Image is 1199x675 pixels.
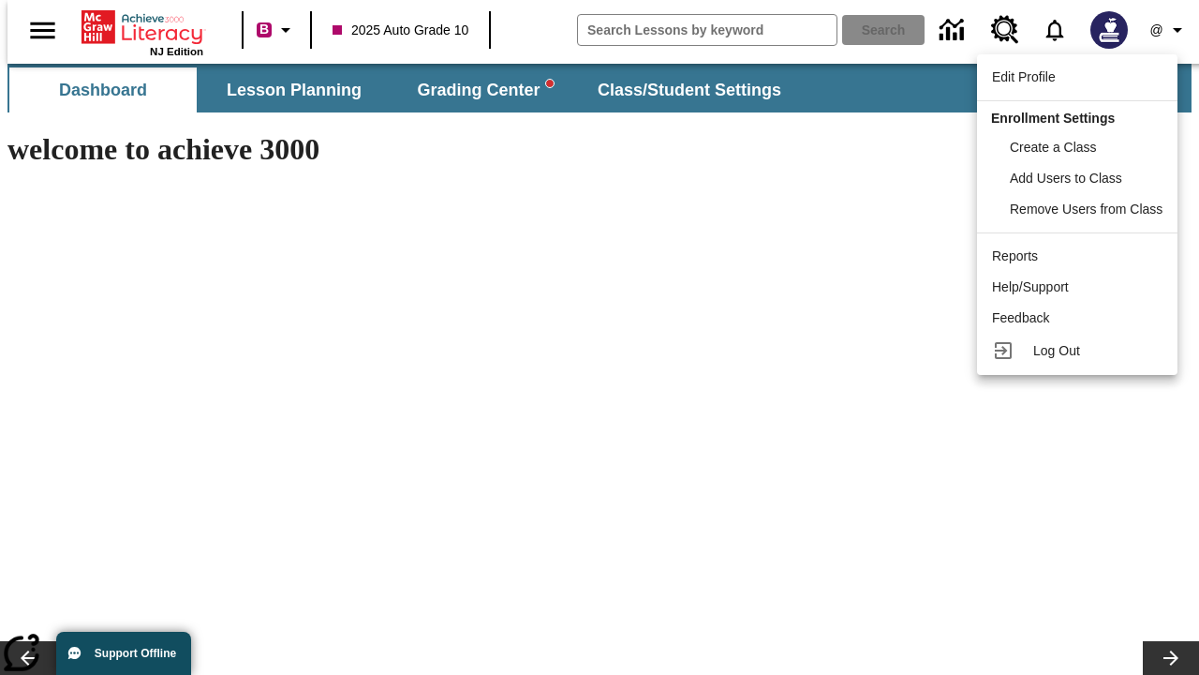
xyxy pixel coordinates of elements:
span: Log Out [1033,343,1080,358]
span: Remove Users from Class [1010,202,1162,217]
span: Enrollment Settings [991,111,1115,126]
span: Reports [992,248,1038,263]
span: Help/Support [992,279,1069,294]
span: Add Users to Class [1010,171,1122,186]
span: Feedback [992,310,1049,325]
span: Create a Class [1010,140,1097,155]
span: Edit Profile [992,69,1056,84]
